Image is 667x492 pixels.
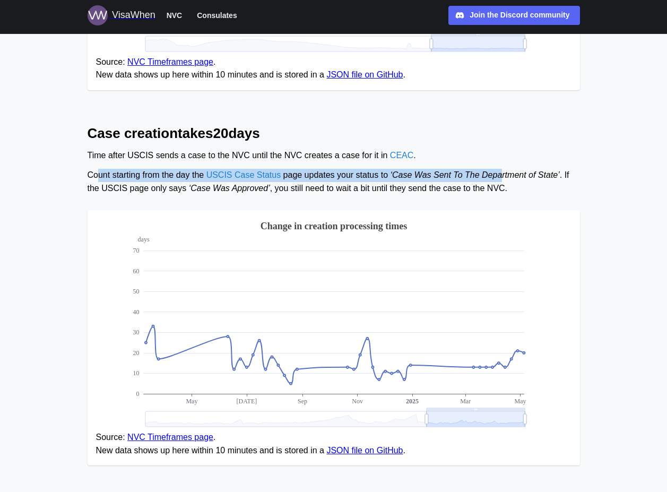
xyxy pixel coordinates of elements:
[236,398,257,405] text: [DATE]
[460,398,471,405] text: Mar
[192,8,241,22] button: Consulates
[112,8,155,23] div: VisaWhen
[133,369,139,377] text: 10
[189,184,270,193] span: ‘Case Was Approved’
[298,398,307,405] text: Sep
[514,398,526,405] text: May
[352,398,363,405] text: Nov
[133,288,139,295] text: 50
[167,9,183,22] span: NVC
[186,398,197,405] text: May
[391,170,560,179] span: ‘Case Was Sent To The Department of State’
[88,124,580,143] h2: Case creation takes 20 days
[448,6,580,25] a: Join the Discord community
[127,57,213,66] a: NVC Timeframes page
[88,169,580,195] div: Count starting from the day the page updates your status to . If the USCIS page only says , you s...
[133,308,139,315] text: 40
[127,433,213,442] a: NVC Timeframes page
[133,267,139,274] text: 60
[137,236,149,243] text: days
[197,9,237,22] span: Consulates
[390,151,413,160] a: CEAC
[88,149,580,162] div: Time after USCIS sends a case to the NVC until the NVC creates a case for it in .
[88,5,108,25] img: Logo for VisaWhen
[133,349,139,357] text: 20
[260,221,406,231] text: Change in creation processing times
[96,431,571,458] figcaption: Source: . New data shows up here within 10 minutes and is stored in a .
[162,8,187,22] button: NVC
[326,446,403,455] a: JSON file on GitHub
[206,170,281,179] a: USCIS Case Status
[406,398,419,405] text: 2025
[326,70,403,79] a: JSON file on GitHub
[470,10,569,21] div: Join the Discord community
[133,247,139,254] text: 70
[133,329,139,336] text: 30
[96,56,571,82] figcaption: Source: . New data shows up here within 10 minutes and is stored in a .
[136,390,139,398] text: 0
[88,5,155,25] a: Logo for VisaWhen VisaWhen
